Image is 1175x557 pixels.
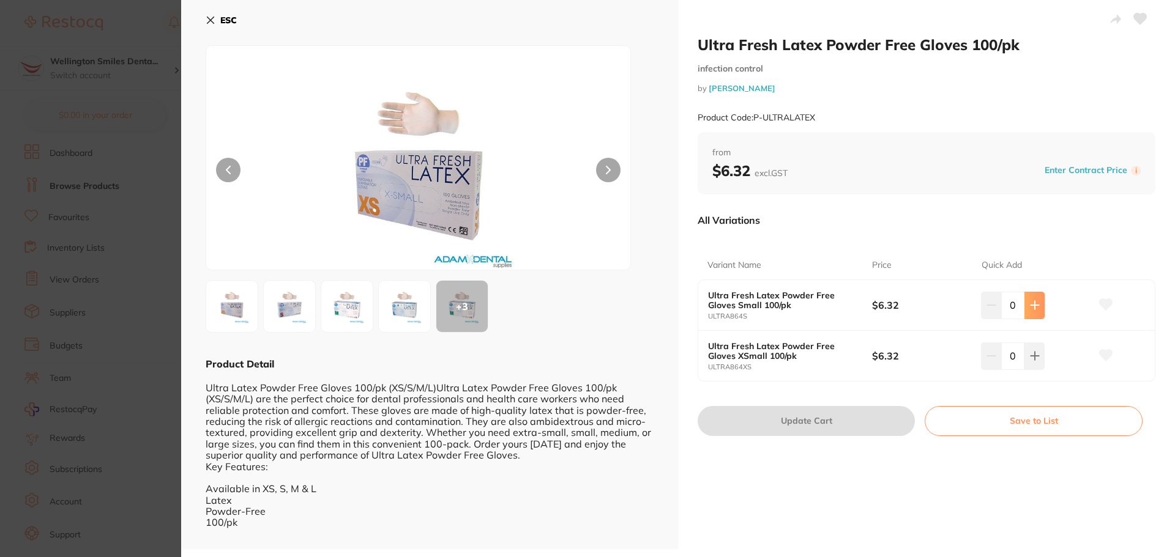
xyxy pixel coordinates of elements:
button: +3 [436,280,488,333]
button: ESC [206,10,237,31]
img: ODY0Uy5qcGc [267,284,311,328]
div: + 3 [436,281,488,332]
b: $6.32 [872,349,971,363]
small: by [698,84,1155,93]
img: ODY0WFMuanBn [210,284,254,328]
small: ULTRA864XS [708,363,872,371]
b: Product Detail [206,358,274,370]
b: ESC [220,15,237,26]
p: Price [872,259,892,271]
a: [PERSON_NAME] [709,83,775,93]
small: infection control [698,64,1155,74]
small: Product Code: P-ULTRALATEX [698,113,815,123]
label: i [1131,166,1141,175]
b: $6.32 [872,298,971,312]
b: $6.32 [712,161,788,180]
div: Ultra Latex Powder Free Gloves 100/pk (XS/S/M/L)Ultra Latex Powder Free Gloves 100/pk (XS/S/M/L) ... [206,371,654,539]
b: Ultra Fresh Latex Powder Free Gloves XSmall 100/pk [708,341,856,361]
p: Quick Add [982,259,1022,271]
small: ULTRA864S [708,312,872,320]
button: Save to List [925,406,1143,435]
span: from [712,147,1141,159]
h2: Ultra Fresh Latex Powder Free Gloves 100/pk [698,35,1155,54]
img: ODY0TC5qcGc [382,284,427,328]
img: ODY0TS5qcGc [325,284,369,328]
p: Variant Name [707,259,761,271]
p: All Variations [698,214,760,226]
span: excl. GST [755,168,788,179]
b: Ultra Fresh Latex Powder Free Gloves Small 100/pk [708,290,856,310]
button: Enter Contract Price [1041,164,1131,176]
img: ODY0WFMuanBn [291,76,546,270]
button: Update Cart [698,406,915,435]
